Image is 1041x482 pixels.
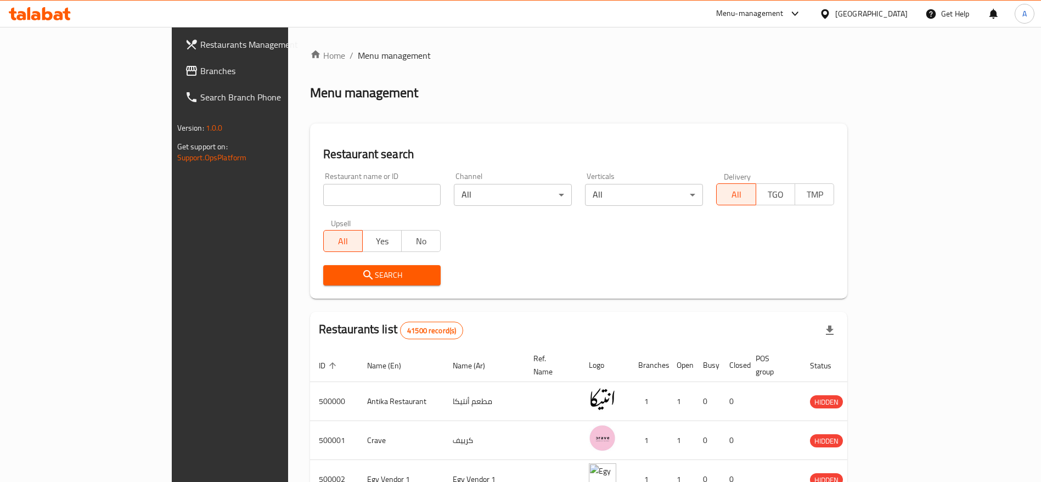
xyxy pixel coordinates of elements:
h2: Restaurants list [319,321,464,339]
td: 0 [721,421,747,460]
h2: Menu management [310,84,418,102]
div: All [585,184,703,206]
span: No [406,233,436,249]
span: Search [332,268,432,282]
span: 41500 record(s) [401,326,463,336]
th: Logo [580,349,629,382]
span: Ref. Name [533,352,567,378]
span: Version: [177,121,204,135]
img: Crave [589,424,616,452]
li: / [350,49,353,62]
button: All [716,183,756,205]
input: Search for restaurant name or ID.. [323,184,441,206]
div: HIDDEN [810,434,843,447]
td: 0 [694,421,721,460]
span: Yes [367,233,397,249]
td: 1 [629,421,668,460]
span: Menu management [358,49,431,62]
span: 1.0.0 [206,121,223,135]
td: 1 [668,421,694,460]
td: 0 [694,382,721,421]
span: Name (Ar) [453,359,499,372]
td: مطعم أنتيكا [444,382,525,421]
td: كرييف [444,421,525,460]
div: HIDDEN [810,395,843,408]
a: Support.OpsPlatform [177,150,247,165]
td: 1 [668,382,694,421]
a: Restaurants Management [176,31,346,58]
button: All [323,230,363,252]
span: Name (En) [367,359,415,372]
button: TMP [795,183,834,205]
div: All [454,184,572,206]
th: Busy [694,349,721,382]
span: HIDDEN [810,396,843,408]
span: POS group [756,352,788,378]
span: A [1022,8,1027,20]
th: Open [668,349,694,382]
span: TGO [761,187,791,203]
span: Restaurants Management [200,38,337,51]
span: Branches [200,64,337,77]
th: Branches [629,349,668,382]
a: Branches [176,58,346,84]
span: ID [319,359,340,372]
label: Upsell [331,219,351,227]
td: 0 [721,382,747,421]
span: HIDDEN [810,435,843,447]
span: Status [810,359,846,372]
td: Crave [358,421,444,460]
h2: Restaurant search [323,146,835,162]
button: Search [323,265,441,285]
span: All [721,187,751,203]
span: All [328,233,358,249]
div: Menu-management [716,7,784,20]
button: No [401,230,441,252]
th: Closed [721,349,747,382]
div: Export file [817,317,843,344]
div: Total records count [400,322,463,339]
td: 1 [629,382,668,421]
td: Antika Restaurant [358,382,444,421]
button: TGO [756,183,795,205]
button: Yes [362,230,402,252]
span: TMP [800,187,830,203]
span: Get support on: [177,139,228,154]
span: Search Branch Phone [200,91,337,104]
div: [GEOGRAPHIC_DATA] [835,8,908,20]
a: Search Branch Phone [176,84,346,110]
nav: breadcrumb [310,49,848,62]
label: Delivery [724,172,751,180]
img: Antika Restaurant [589,385,616,413]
